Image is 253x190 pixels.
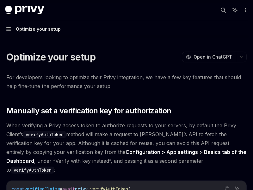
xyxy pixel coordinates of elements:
span: For developers looking to optimize their Privy integration, we have a few key features that shoul... [6,73,247,91]
span: Manually set a verification key for authorization [6,106,171,116]
span: When verifying a Privy access token to authorize requests to your servers, by default the Privy C... [6,121,247,174]
img: dark logo [5,6,44,15]
button: Open in ChatGPT [182,52,236,62]
a: Configuration > App settings > Basics tab of the Dashboard [6,149,246,164]
div: Optimize your setup [16,25,61,33]
h1: Optimize your setup [6,51,96,63]
code: verifyAuthToken [23,131,66,138]
code: verifyAuthToken [11,167,54,174]
button: More actions [242,6,248,15]
span: Open in ChatGPT [194,54,232,60]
